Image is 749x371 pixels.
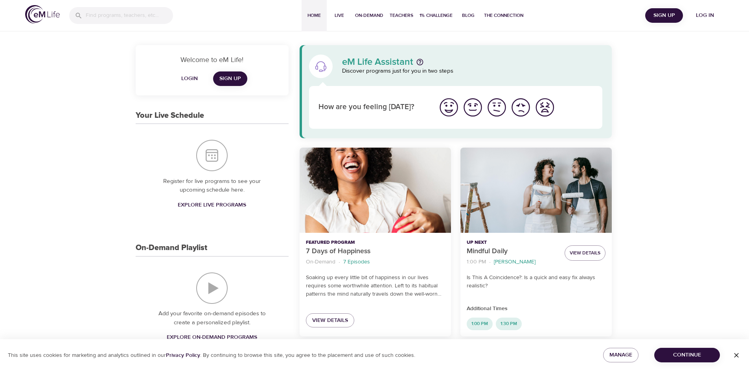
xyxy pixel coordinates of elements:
nav: breadcrumb [467,257,558,267]
p: On-Demand [306,258,335,266]
span: 1:30 PM [496,320,522,327]
button: Sign Up [645,8,683,23]
div: 1:30 PM [496,318,522,330]
span: Explore On-Demand Programs [167,333,257,342]
button: I'm feeling bad [509,95,533,119]
span: Explore Live Programs [178,200,246,210]
p: Additional Times [467,305,605,313]
a: Explore On-Demand Programs [164,330,260,345]
button: 7 Days of Happiness [300,148,451,233]
p: Register for live programs to see your upcoming schedule here. [151,177,273,195]
a: Explore Live Programs [175,198,249,212]
span: Sign Up [648,11,680,20]
p: 7 Episodes [343,258,370,266]
span: Login [180,74,199,84]
span: Live [330,11,349,20]
span: View Details [570,249,600,257]
img: bad [510,97,532,118]
li: · [489,257,491,267]
p: Is This A Coincidence?: Is a quick and easy fix always realistic? [467,274,605,290]
button: I'm feeling good [461,95,485,119]
p: Add your favorite on-demand episodes to create a personalized playlist. [151,309,273,327]
button: I'm feeling worst [533,95,557,119]
img: ok [486,97,508,118]
img: great [438,97,460,118]
p: Soaking up every little bit of happiness in our lives requires some worthwhile attention. Left to... [306,274,445,298]
span: Manage [609,350,632,360]
span: View Details [312,316,348,325]
span: Log in [689,11,721,20]
button: Manage [603,348,639,362]
h3: Your Live Schedule [136,111,204,120]
a: View Details [306,313,354,328]
button: View Details [565,245,605,261]
h3: On-Demand Playlist [136,243,207,252]
span: Continue [661,350,714,360]
img: eM Life Assistant [315,60,327,73]
p: Up Next [467,239,558,246]
span: Sign Up [219,74,241,84]
p: eM Life Assistant [342,57,413,67]
button: Mindful Daily [460,148,612,233]
p: Discover programs just for you in two steps [342,67,603,76]
button: Login [177,71,202,86]
span: Home [305,11,324,20]
span: Blog [459,11,478,20]
span: On-Demand [355,11,383,20]
span: 1:00 PM [467,320,493,327]
p: [PERSON_NAME] [494,258,536,266]
p: 7 Days of Happiness [306,246,445,257]
span: Teachers [390,11,413,20]
p: 1:00 PM [467,258,486,266]
p: Welcome to eM Life! [145,55,279,65]
button: Log in [686,8,724,23]
span: 1% Challenge [420,11,453,20]
p: Featured Program [306,239,445,246]
span: The Connection [484,11,523,20]
a: Privacy Policy [166,352,200,359]
button: I'm feeling ok [485,95,509,119]
div: 1:00 PM [467,318,493,330]
img: good [462,97,484,118]
img: Your Live Schedule [196,140,228,171]
img: On-Demand Playlist [196,272,228,304]
p: Mindful Daily [467,246,558,257]
li: · [339,257,340,267]
img: logo [25,5,60,24]
nav: breadcrumb [306,257,445,267]
input: Find programs, teachers, etc... [86,7,173,24]
button: I'm feeling great [437,95,461,119]
p: How are you feeling [DATE]? [318,102,427,113]
img: worst [534,97,556,118]
button: Continue [654,348,720,362]
a: Sign Up [213,71,247,86]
